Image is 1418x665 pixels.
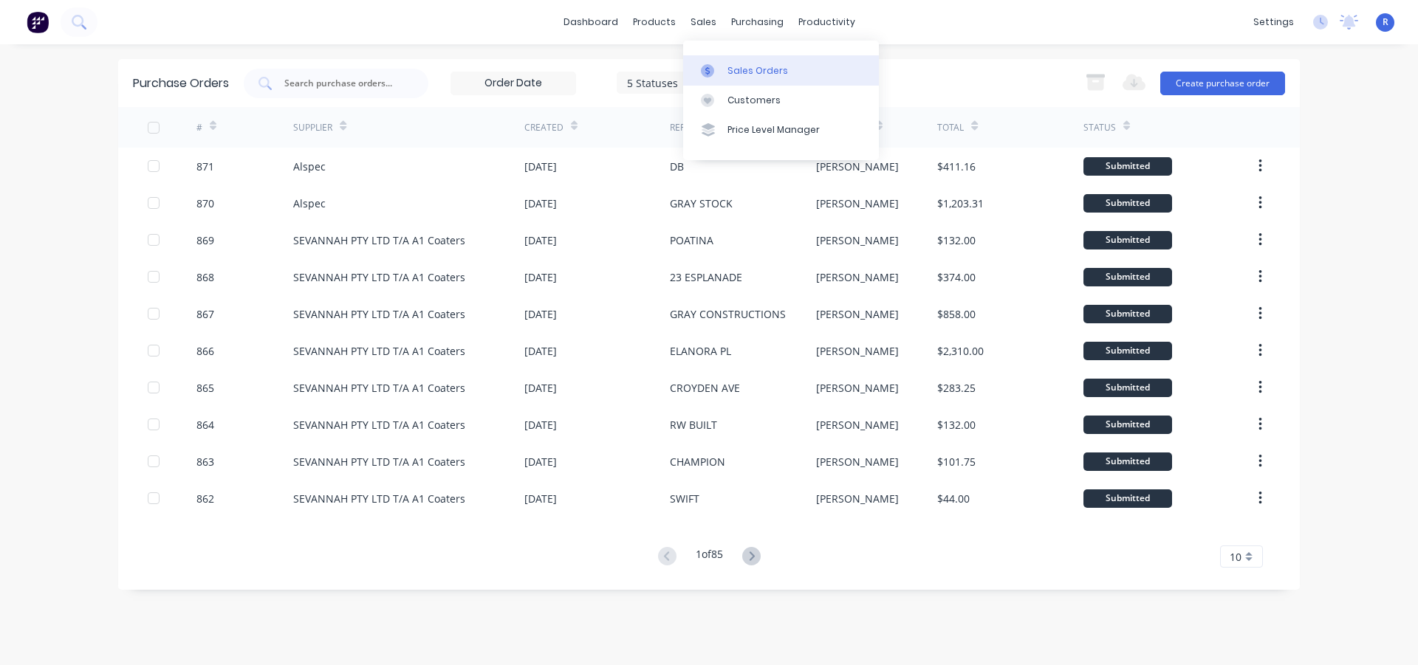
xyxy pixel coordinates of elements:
[670,343,731,359] div: ELANORA PL
[196,380,214,396] div: 865
[816,269,899,285] div: [PERSON_NAME]
[1083,194,1172,213] div: Submitted
[1083,342,1172,360] div: Submitted
[524,306,557,322] div: [DATE]
[196,417,214,433] div: 864
[937,454,976,469] div: $101.75
[670,196,733,211] div: GRAY STOCK
[670,454,725,469] div: CHAMPION
[937,306,976,322] div: $858.00
[293,417,465,433] div: SEVANNAH PTY LTD T/A A1 Coaters
[1083,379,1172,397] div: Submitted
[670,417,717,433] div: RW BUILT
[27,11,49,33] img: Factory
[1160,72,1285,95] button: Create purchase order
[524,232,557,248] div: [DATE]
[524,121,564,134] div: Created
[670,159,684,174] div: DB
[524,343,557,359] div: [DATE]
[670,306,786,322] div: GRAY CONSTRUCTIONS
[670,269,742,285] div: 23 ESPLANADE
[524,454,557,469] div: [DATE]
[196,269,214,285] div: 868
[293,306,465,322] div: SEVANNAH PTY LTD T/A A1 Coaters
[816,232,899,248] div: [PERSON_NAME]
[1083,416,1172,434] div: Submitted
[1246,11,1301,33] div: settings
[293,380,465,396] div: SEVANNAH PTY LTD T/A A1 Coaters
[293,454,465,469] div: SEVANNAH PTY LTD T/A A1 Coaters
[293,269,465,285] div: SEVANNAH PTY LTD T/A A1 Coaters
[196,454,214,469] div: 863
[670,121,718,134] div: Reference
[670,491,699,506] div: SWIFT
[196,159,214,174] div: 871
[937,121,964,134] div: Total
[524,380,557,396] div: [DATE]
[1083,231,1172,249] div: Submitted
[683,11,724,33] div: sales
[937,269,976,285] div: $374.00
[293,491,465,506] div: SEVANNAH PTY LTD T/A A1 Coaters
[1083,268,1172,286] div: Submitted
[524,417,557,433] div: [DATE]
[670,380,740,396] div: CROYDEN AVE
[727,64,788,77] div: Sales Orders
[196,306,214,322] div: 867
[683,115,879,145] a: Price Level Manager
[283,76,405,91] input: Search purchase orders...
[937,343,984,359] div: $2,310.00
[816,454,899,469] div: [PERSON_NAME]
[937,491,970,506] div: $44.00
[524,491,557,506] div: [DATE]
[451,72,575,94] input: Order Date
[626,11,683,33] div: products
[196,121,202,134] div: #
[627,75,733,90] div: 5 Statuses
[937,159,976,174] div: $411.16
[937,196,984,211] div: $1,203.31
[1083,157,1172,176] div: Submitted
[937,232,976,248] div: $132.00
[816,417,899,433] div: [PERSON_NAME]
[293,232,465,248] div: SEVANNAH PTY LTD T/A A1 Coaters
[293,196,326,211] div: Alspec
[293,343,465,359] div: SEVANNAH PTY LTD T/A A1 Coaters
[196,491,214,506] div: 862
[556,11,626,33] a: dashboard
[937,417,976,433] div: $132.00
[937,380,976,396] div: $283.25
[816,491,899,506] div: [PERSON_NAME]
[670,232,713,248] div: POATINA
[696,546,723,568] div: 1 of 85
[727,94,781,107] div: Customers
[524,159,557,174] div: [DATE]
[1083,305,1172,323] div: Submitted
[816,380,899,396] div: [PERSON_NAME]
[816,343,899,359] div: [PERSON_NAME]
[524,196,557,211] div: [DATE]
[727,123,820,137] div: Price Level Manager
[1383,15,1388,29] span: R
[196,232,214,248] div: 869
[683,55,879,85] a: Sales Orders
[293,159,326,174] div: Alspec
[816,159,899,174] div: [PERSON_NAME]
[1083,452,1172,471] div: Submitted
[524,269,557,285] div: [DATE]
[724,11,791,33] div: purchasing
[293,121,332,134] div: Supplier
[683,86,879,115] a: Customers
[791,11,863,33] div: productivity
[1230,549,1241,565] span: 10
[1083,121,1116,134] div: Status
[196,343,214,359] div: 866
[133,75,229,92] div: Purchase Orders
[196,196,214,211] div: 870
[816,306,899,322] div: [PERSON_NAME]
[1083,489,1172,508] div: Submitted
[816,196,899,211] div: [PERSON_NAME]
